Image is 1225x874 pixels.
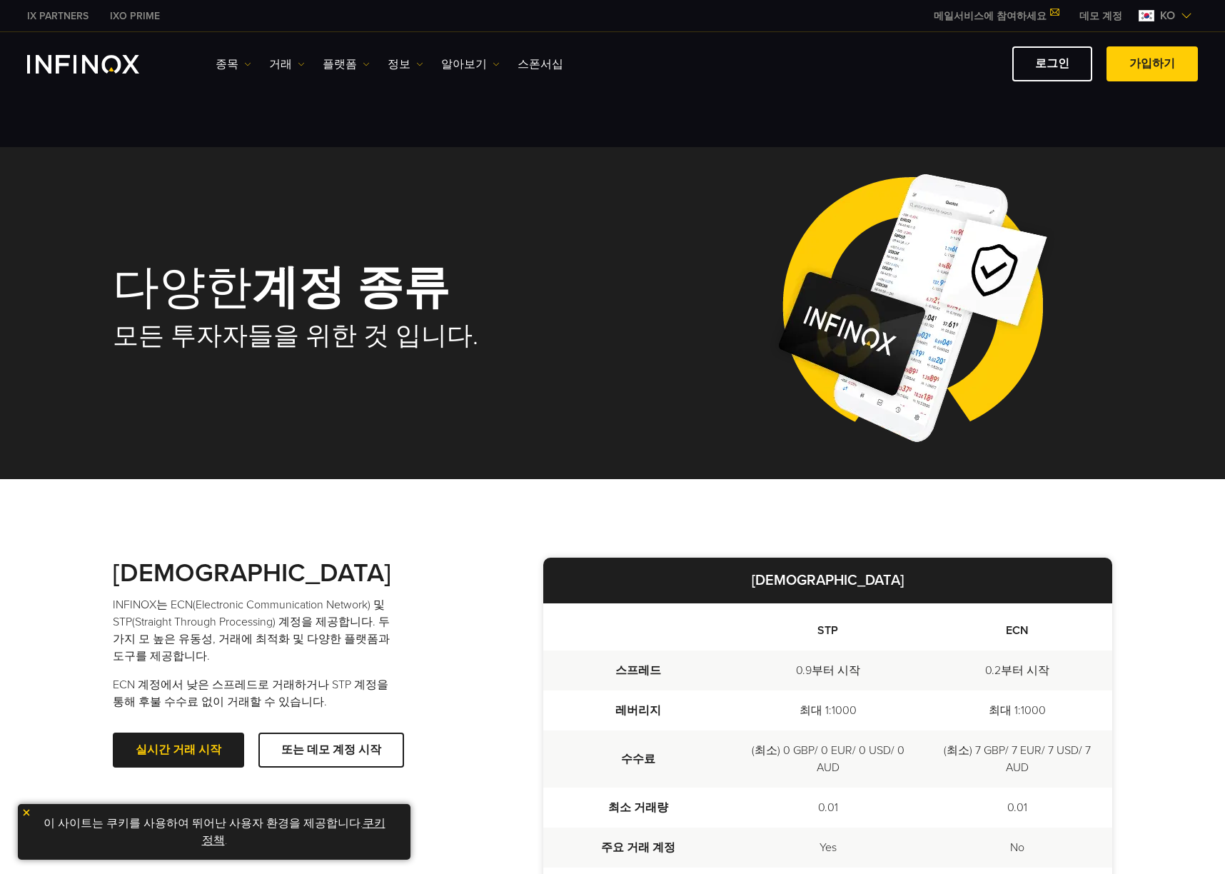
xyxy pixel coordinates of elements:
a: INFINOX [16,9,99,24]
strong: [DEMOGRAPHIC_DATA] [752,572,904,589]
td: 주요 거래 계정 [543,828,733,868]
a: 가입하기 [1106,46,1198,81]
a: 플랫폼 [323,56,370,73]
a: 거래 [269,56,305,73]
td: 최소 거래량 [543,788,733,828]
td: 레버리지 [543,690,733,730]
td: 스프레드 [543,651,733,690]
td: No [922,828,1112,868]
h2: 모든 투자자들을 위한 것 입니다. [113,321,593,352]
p: 이 사이트는 쿠키를 사용하여 뛰어난 사용자 환경을 제공합니다. . [25,811,403,853]
td: Yes [733,828,923,868]
th: ECN [922,603,1112,651]
td: (최소) 7 GBP/ 7 EUR/ 7 USD/ 7 AUD [922,730,1112,788]
a: INFINOX MENU [1069,9,1133,24]
td: 0.9부터 시작 [733,651,923,690]
a: INFINOX [99,9,171,24]
a: 실시간 거래 시작 [113,733,244,768]
h1: 다양한 [113,264,593,313]
td: 수수료 [543,730,733,788]
td: 최대 1:1000 [733,690,923,730]
a: 스폰서십 [518,56,563,73]
a: 메일서비스에 참여하세요 [923,10,1069,22]
td: (최소) 0 GBP/ 0 EUR/ 0 USD/ 0 AUD [733,730,923,788]
span: ko [1154,7,1181,24]
img: yellow close icon [21,808,31,818]
strong: [DEMOGRAPHIC_DATA] [113,558,391,588]
p: INFINOX는 ECN(Electronic Communication Network) 및 STP(Straight Through Processing) 계정을 제공합니다. 두 가지... [113,596,398,665]
td: 0.01 [733,788,923,828]
a: 또는 데모 계정 시작 [258,733,404,768]
a: 종목 [216,56,251,73]
strong: 계정 종류 [252,260,450,316]
a: 로그인 [1012,46,1092,81]
a: INFINOX Logo [27,55,173,74]
a: 알아보기 [441,56,500,73]
a: 정보 [388,56,423,73]
th: STP [733,603,923,651]
p: ECN 계정에서 낮은 스프레드로 거래하거나 STP 계정을 통해 후불 수수료 없이 거래할 수 있습니다. [113,676,398,710]
td: 0.2부터 시작 [922,651,1112,690]
td: 0.01 [922,788,1112,828]
td: 최대 1:1000 [922,690,1112,730]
